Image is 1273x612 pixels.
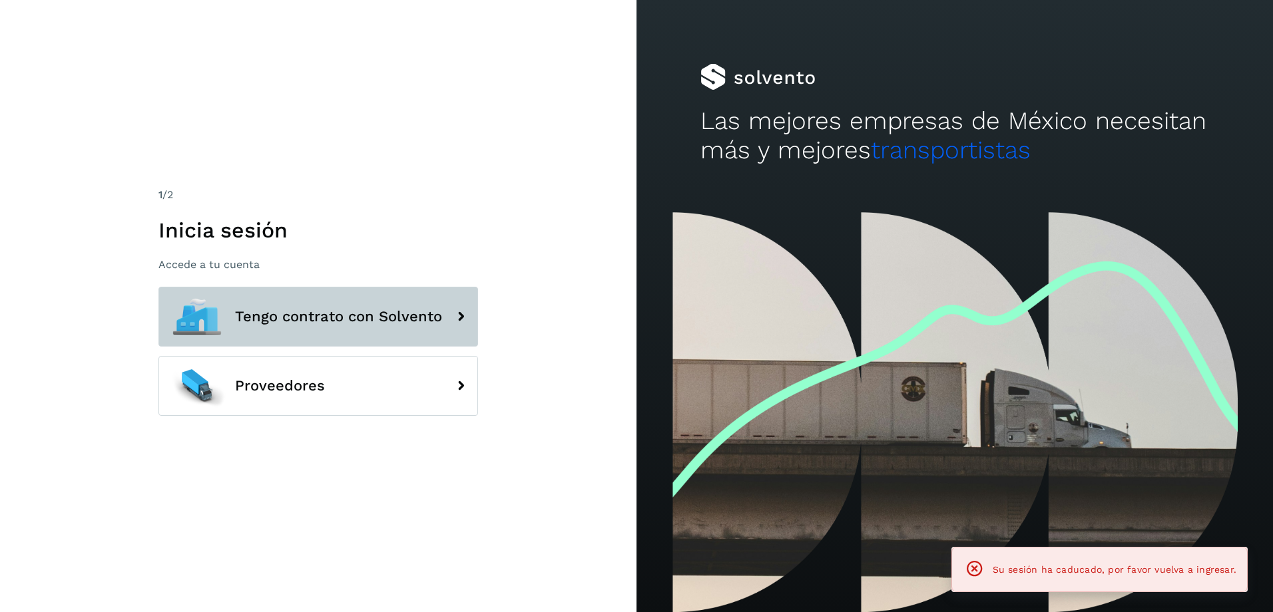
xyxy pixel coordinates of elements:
[158,258,478,271] p: Accede a tu cuenta
[993,564,1236,575] span: Su sesión ha caducado, por favor vuelva a ingresar.
[871,136,1031,164] span: transportistas
[158,187,478,203] div: /2
[235,309,442,325] span: Tengo contrato con Solvento
[158,287,478,347] button: Tengo contrato con Solvento
[158,356,478,416] button: Proveedores
[158,218,478,243] h1: Inicia sesión
[700,106,1210,166] h2: Las mejores empresas de México necesitan más y mejores
[158,188,162,201] span: 1
[235,378,325,394] span: Proveedores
